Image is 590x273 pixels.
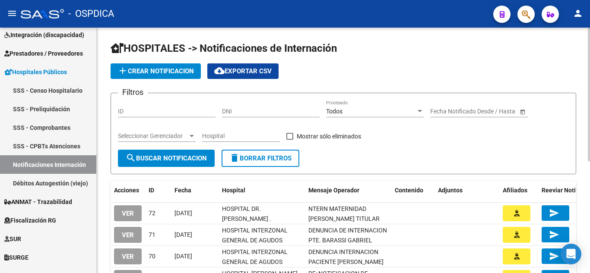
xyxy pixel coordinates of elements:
[118,132,188,140] span: Seleccionar Gerenciador
[149,253,155,260] span: 70
[229,153,240,163] mat-icon: delete
[518,107,527,116] button: Open calendar
[222,205,271,222] span: HOSPITAL DR.[PERSON_NAME] .
[219,181,305,200] datatable-header-cell: Hospital
[305,181,391,200] datatable-header-cell: Mensaje Operador
[149,187,154,194] span: ID
[308,227,387,244] span: DENUNCIA DE INTERNACION PTE. BARASSI GABRIEL
[503,187,527,194] span: Afiliados
[469,108,511,115] input: Fecha fin
[4,216,56,225] span: Fiscalización RG
[4,197,72,207] span: ANMAT - Trazabilidad
[114,227,142,243] button: VER
[118,86,148,98] h3: Filtros
[549,251,559,261] mat-icon: send
[435,181,499,200] datatable-header-cell: Adjuntos
[171,181,219,200] datatable-header-cell: Fecha
[149,210,155,217] span: 72
[438,187,463,194] span: Adjuntos
[114,205,142,221] button: VER
[145,181,171,200] datatable-header-cell: ID
[222,150,299,167] button: Borrar Filtros
[174,230,215,240] div: [DATE]
[326,108,343,115] span: Todos
[117,67,194,75] span: Crear Notificacion
[4,49,83,58] span: Prestadores / Proveedores
[222,187,245,194] span: Hospital
[111,63,201,79] button: Crear Notificacion
[111,181,145,200] datatable-header-cell: Acciones
[114,248,142,264] button: VER
[174,187,191,194] span: Fecha
[561,244,581,264] div: Open Intercom Messenger
[111,42,337,54] span: HOSPITALES -> Notificaciones de Internación
[214,67,272,75] span: Exportar CSV
[308,248,384,265] span: DENUNCIA INTERNACION PACIENTE AYALA ANTONELLA
[7,8,17,19] mat-icon: menu
[395,187,423,194] span: Contenido
[4,234,21,244] span: SUR
[114,187,139,194] span: Acciones
[297,131,361,141] span: Mostrar sólo eliminados
[4,67,67,77] span: Hospitales Públicos
[126,154,207,162] span: Buscar Notificacion
[174,251,215,261] div: [DATE]
[126,153,136,163] mat-icon: search
[149,231,155,238] span: 71
[122,253,134,260] span: VER
[174,208,215,218] div: [DATE]
[308,205,380,242] span: NTERN MATERNIDAD NAVARRO MARIA TITULAR NUÑEZ JOSE DNI 37.170.842
[573,8,583,19] mat-icon: person
[207,63,279,79] button: Exportar CSV
[4,253,29,262] span: SURGE
[118,150,215,167] button: Buscar Notificacion
[308,187,359,194] span: Mensaje Operador
[117,66,128,76] mat-icon: add
[499,181,538,200] datatable-header-cell: Afiliados
[222,227,288,254] span: HOSPITAL INTERZONAL GENERAL DE AGUDOS [PERSON_NAME]
[122,210,134,217] span: VER
[68,4,114,23] span: - OSPDICA
[214,66,225,76] mat-icon: cloud_download
[122,231,134,239] span: VER
[229,154,292,162] span: Borrar Filtros
[391,181,435,200] datatable-header-cell: Contenido
[4,30,84,40] span: Integración (discapacidad)
[549,208,559,218] mat-icon: send
[549,229,559,240] mat-icon: send
[430,108,462,115] input: Fecha inicio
